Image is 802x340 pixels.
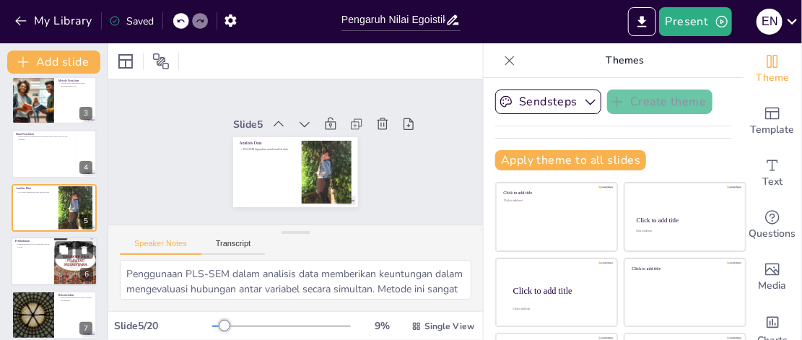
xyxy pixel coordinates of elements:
div: Change the overall theme [744,43,801,95]
input: Insert title [341,9,445,30]
div: 5 [12,184,97,232]
p: Analisis Data [16,186,54,190]
span: Questions [749,226,796,242]
textarea: Penggunaan PLS-SEM dalam analisis data memberikan keuntungan dalam mengevaluasi hubungan antar va... [120,260,471,300]
p: Hasil Penelitian [16,132,71,136]
button: Create theme [607,90,712,114]
div: Click to add text [636,230,732,233]
span: Text [762,174,783,190]
p: Metode Penelitian [58,79,92,83]
button: E N [757,7,783,36]
div: Click to add text [504,199,607,203]
p: Hasil penelitian menunjukkan pengaruh positif nilai egoistik dan altruistik. [16,136,71,141]
button: Apply theme to all slides [495,150,646,170]
button: Sendsteps [495,90,601,114]
div: Click to add title [637,217,733,224]
div: Click to add title [504,191,607,196]
div: 4 [12,130,97,178]
span: Template [751,122,795,138]
span: Media [759,278,787,294]
div: Click to add title [632,266,736,271]
p: Rekomendasi mencakup strategi edukasi dan insentif. [58,297,92,302]
span: Theme [756,70,789,86]
div: Get real-time input from your audience [744,199,801,251]
p: Pembahasan menyoroti pentingnya sikap positif. [15,243,50,248]
div: Add ready made slides [744,95,801,147]
button: Delete Slide [76,241,93,258]
button: Transcript [201,239,266,255]
div: Add text boxes [744,147,801,199]
div: 5 [79,214,92,227]
div: 7 [12,291,97,339]
p: Analisis Data [250,113,301,147]
p: PLS-SEM digunakan untuk analisis data. [16,191,54,193]
div: Add images, graphics, shapes or video [744,251,801,303]
p: Rekomendasi [58,293,92,297]
div: Click to add title [513,285,606,295]
div: Slide 5 [252,91,284,118]
div: 6 [80,268,93,281]
div: 4 [79,161,92,174]
p: PLS-SEM digunakan untuk analisis data. [248,120,298,151]
div: Layout [114,50,137,73]
p: Pembahasan [15,239,50,243]
span: Single View [424,321,474,332]
button: Present [659,7,731,36]
p: Themes [521,43,729,78]
div: 3 [79,107,92,120]
div: E N [757,9,783,35]
div: 6 [11,237,97,286]
button: Duplicate Slide [55,241,72,258]
span: Position [152,53,170,70]
div: 9 % [365,319,400,333]
button: My Library [11,9,98,32]
div: Slide 5 / 20 [114,319,212,333]
div: 7 [79,322,92,335]
div: 3 [12,77,97,124]
button: Add slide [7,51,100,74]
div: Saved [109,14,154,28]
button: Speaker Notes [120,239,201,255]
div: Click to add body [513,308,604,310]
button: Export to PowerPoint [628,7,656,36]
p: Metode survei digunakan untuk mengumpulkan data. [58,82,92,87]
